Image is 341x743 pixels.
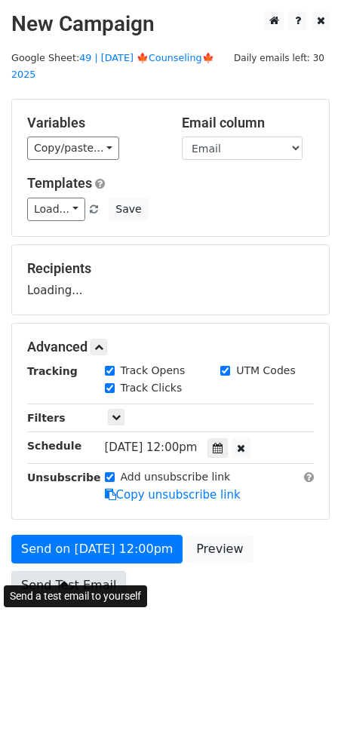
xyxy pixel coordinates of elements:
[27,198,85,221] a: Load...
[11,11,330,37] h2: New Campaign
[11,535,183,563] a: Send on [DATE] 12:00pm
[27,260,314,277] h5: Recipients
[27,471,101,484] strong: Unsubscribe
[186,535,253,563] a: Preview
[121,380,183,396] label: Track Clicks
[266,671,341,743] iframe: Chat Widget
[27,365,78,377] strong: Tracking
[182,115,314,131] h5: Email column
[4,585,147,607] div: Send a test email to yourself
[27,412,66,424] strong: Filters
[27,115,159,131] h5: Variables
[27,260,314,299] div: Loading...
[27,175,92,191] a: Templates
[121,363,186,379] label: Track Opens
[229,50,330,66] span: Daily emails left: 30
[27,440,81,452] strong: Schedule
[11,52,214,81] small: Google Sheet:
[109,198,148,221] button: Save
[27,137,119,160] a: Copy/paste...
[105,488,241,502] a: Copy unsubscribe link
[229,52,330,63] a: Daily emails left: 30
[121,469,231,485] label: Add unsubscribe link
[236,363,295,379] label: UTM Codes
[27,339,314,355] h5: Advanced
[105,441,198,454] span: [DATE] 12:00pm
[11,571,126,600] a: Send Test Email
[11,52,214,81] a: 49 | [DATE] 🍁Counseling🍁 2025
